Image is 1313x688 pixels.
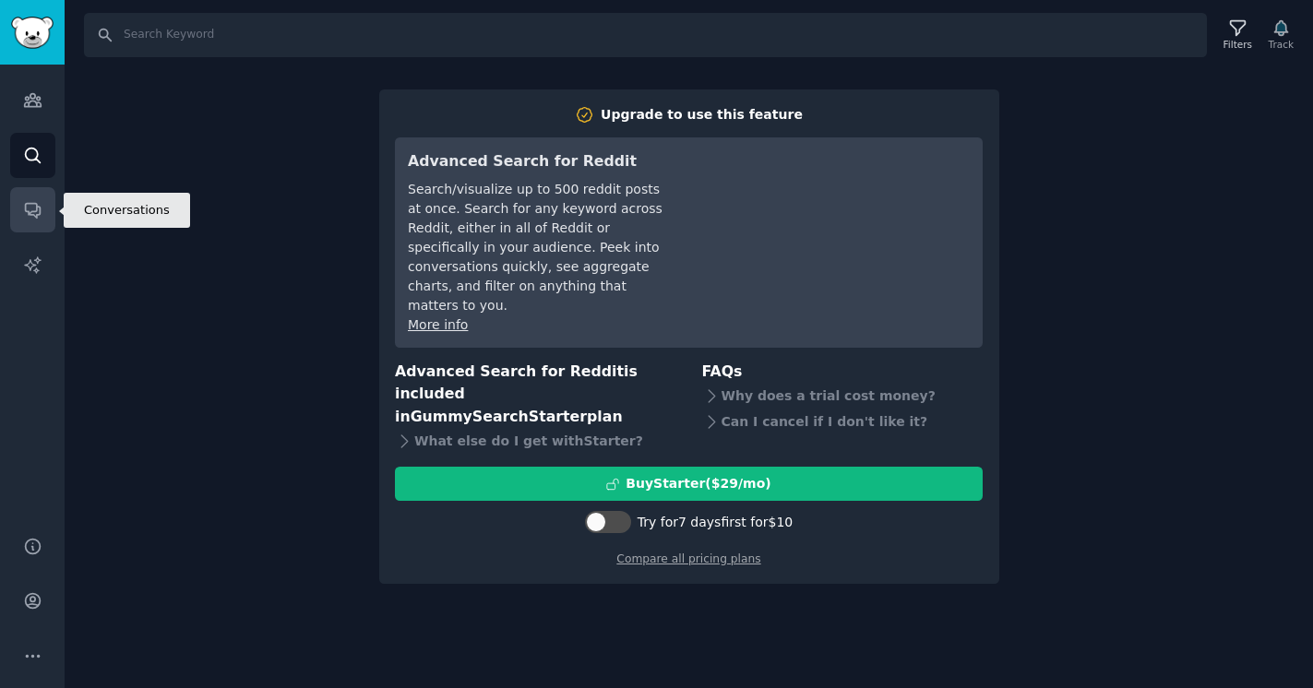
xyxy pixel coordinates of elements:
[408,150,667,173] h3: Advanced Search for Reddit
[702,409,984,434] div: Can I cancel if I don't like it?
[408,180,667,315] div: Search/visualize up to 500 reddit posts at once. Search for any keyword across Reddit, either in ...
[395,467,983,501] button: BuyStarter($29/mo)
[395,361,676,429] h3: Advanced Search for Reddit is included in plan
[84,13,1207,57] input: Search Keyword
[626,474,770,493] div: Buy Starter ($ 29 /mo )
[11,17,54,49] img: GummySearch logo
[616,552,760,565] a: Compare all pricing plans
[702,383,984,409] div: Why does a trial cost money?
[408,317,468,332] a: More info
[395,428,676,454] div: What else do I get with Starter ?
[702,361,984,384] h3: FAQs
[638,513,793,532] div: Try for 7 days first for $10
[1223,38,1252,51] div: Filters
[601,105,803,125] div: Upgrade to use this feature
[411,408,587,425] span: GummySearch Starter
[693,150,970,289] iframe: YouTube video player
